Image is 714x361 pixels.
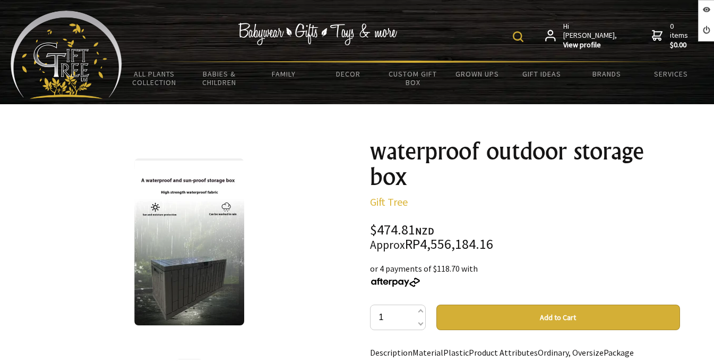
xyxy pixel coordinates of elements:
[370,223,680,251] div: $474.81 RP4,556,184.16
[370,238,405,252] small: Approx
[445,63,510,85] a: Grown Ups
[574,63,639,85] a: Brands
[11,11,122,99] img: Babyware - Gifts - Toys and more...
[381,63,445,94] a: Custom Gift Box
[370,262,680,288] div: or 4 payments of $118.70 with
[122,63,187,94] a: All Plants Collection
[513,31,523,42] img: product search
[370,278,421,287] img: Afterpay
[670,21,690,50] span: 0 items
[563,40,618,50] strong: View profile
[187,63,252,94] a: Babies & Children
[563,22,618,50] span: Hi [PERSON_NAME],
[134,158,244,325] img: waterproof outdoor storage box
[510,63,574,85] a: Gift Ideas
[639,63,703,85] a: Services
[415,225,434,237] span: NZD
[670,40,690,50] strong: $0.00
[545,22,618,50] a: Hi [PERSON_NAME],View profile
[436,305,680,330] button: Add to Cart
[316,63,381,85] a: Decor
[370,138,680,189] h1: waterproof outdoor storage box
[238,23,397,45] img: Babywear - Gifts - Toys & more
[652,22,690,50] a: 0 items$0.00
[251,63,316,85] a: Family
[370,195,408,208] a: Gift Tree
